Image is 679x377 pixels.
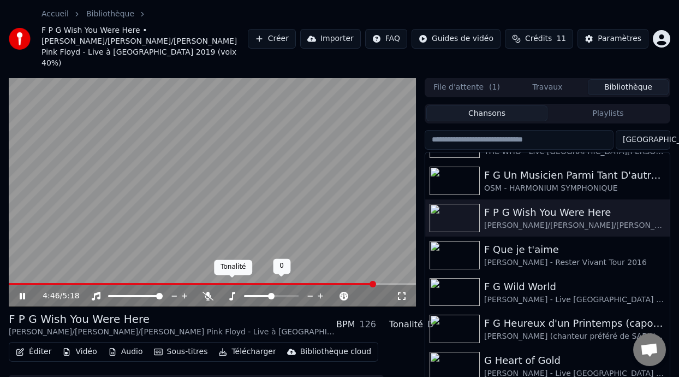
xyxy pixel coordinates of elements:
[11,344,56,360] button: Éditer
[336,318,355,331] div: BPM
[484,183,665,194] div: OSM - HARMONIUM SYMPHONIQUE
[484,242,665,257] div: F Que je t'aime
[484,294,665,305] div: [PERSON_NAME] - Live [GEOGRAPHIC_DATA] 2023
[484,316,665,331] div: F G Heureux d'un Printemps (capo 2)
[43,291,69,302] div: /
[484,168,665,183] div: F G Un Musicien Parmi Tant D'autres (-5% choeurs 40%)
[507,79,588,95] button: Travaux
[588,79,669,95] button: Bibliothèque
[9,327,336,338] div: [PERSON_NAME]/[PERSON_NAME]/[PERSON_NAME] Pink Floyd - Live à [GEOGRAPHIC_DATA] 2019 (voix 40%)
[525,33,552,44] span: Crédits
[556,33,566,44] span: 11
[214,260,252,275] div: Tonalité
[365,29,407,49] button: FAQ
[389,318,423,331] div: Tonalité
[9,311,336,327] div: F P G Wish You Were Here
[86,9,134,20] a: Bibliothèque
[104,344,147,360] button: Audio
[300,346,371,357] div: Bibliothèque cloud
[484,205,665,220] div: F P G Wish You Were Here
[547,105,669,121] button: Playlists
[489,82,500,93] span: ( 1 )
[62,291,79,302] span: 5:18
[484,331,665,342] div: [PERSON_NAME] (chanteur préféré de SABIN) et [PERSON_NAME]
[484,279,665,294] div: F G Wild World
[273,258,290,274] div: 0
[484,353,665,368] div: G Heart of Gold
[598,33,641,44] div: Paramètres
[214,344,280,360] button: Télécharger
[43,291,59,302] span: 4:46
[41,25,248,69] span: F P G Wish You Were Here • [PERSON_NAME]/[PERSON_NAME]/[PERSON_NAME] Pink Floyd - Live à [GEOGRAP...
[9,28,31,50] img: youka
[300,29,361,49] button: Importer
[412,29,501,49] button: Guides de vidéo
[58,344,101,360] button: Vidéo
[41,9,248,69] nav: breadcrumb
[426,79,507,95] button: File d'attente
[426,105,547,121] button: Chansons
[484,257,665,268] div: [PERSON_NAME] - Rester Vivant Tour 2016
[505,29,573,49] button: Crédits11
[41,9,69,20] a: Accueil
[633,333,666,366] a: Ouvrir le chat
[150,344,212,360] button: Sous-titres
[484,220,665,231] div: [PERSON_NAME]/[PERSON_NAME]/[PERSON_NAME] Pink Floyd - Live à [GEOGRAPHIC_DATA] 2019 (voix 40%)
[359,318,376,331] div: 126
[577,29,648,49] button: Paramètres
[248,29,296,49] button: Créer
